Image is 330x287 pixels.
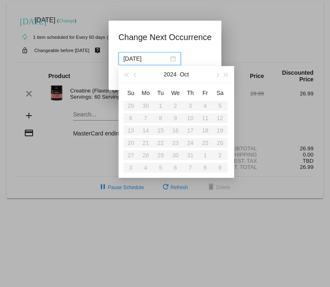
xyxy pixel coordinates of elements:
th: Wed [168,86,183,100]
th: Fri [198,86,213,100]
h1: Change Next Occurrence [119,31,212,44]
button: Oct [180,66,189,83]
th: Tue [153,86,168,100]
button: Previous month (PageUp) [131,66,140,83]
th: Mon [138,86,153,100]
th: Sat [213,86,228,100]
th: Thu [183,86,198,100]
button: 2024 [164,66,176,83]
input: Select date [123,54,169,63]
button: Last year (Control + left) [122,66,131,83]
button: Next year (Control + right) [221,66,230,83]
button: Next month (PageDown) [212,66,221,83]
th: Sun [123,86,138,100]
